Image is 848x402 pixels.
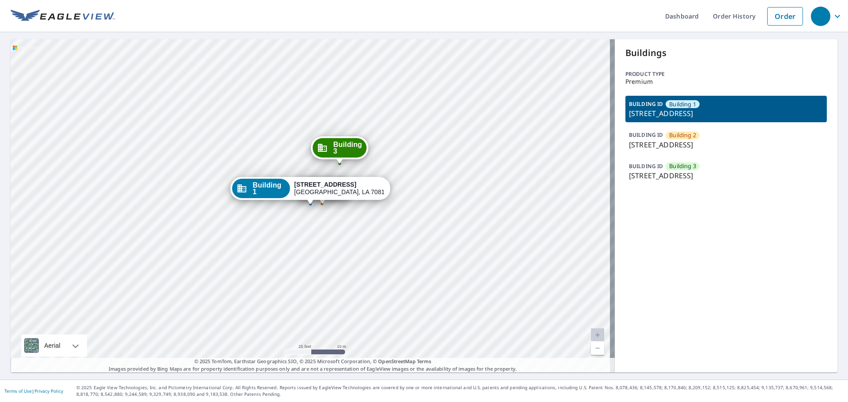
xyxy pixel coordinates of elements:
[42,334,63,357] div: Aerial
[294,181,356,188] strong: [STREET_ADDRESS]
[11,10,115,23] img: EV Logo
[767,7,803,26] a: Order
[625,46,827,60] p: Buildings
[669,131,696,139] span: Building 2
[378,358,415,364] a: OpenStreetMap
[591,328,604,342] a: Current Level 20, Zoom In Disabled
[629,108,823,119] p: [STREET_ADDRESS]
[629,100,663,108] p: BUILDING ID
[194,358,432,365] span: © 2025 TomTom, Earthstar Geographics SIO, © 2025 Microsoft Corporation, ©
[625,78,827,85] p: Premium
[417,358,432,364] a: Terms
[333,141,362,154] span: Building 3
[311,136,368,164] div: Dropped pin, building Building 3, Commercial property, 6645 Rio Drive Baton Rouge, LA 70812
[625,70,827,78] p: Product type
[11,358,615,372] p: Images provided by Bing Maps are for property identification purposes only and are not a represen...
[629,131,663,139] p: BUILDING ID
[34,388,63,394] a: Privacy Policy
[4,388,63,394] p: |
[669,100,696,109] span: Building 1
[591,342,604,355] a: Current Level 20, Zoom Out
[629,170,823,181] p: [STREET_ADDRESS]
[629,162,663,170] p: BUILDING ID
[230,177,390,204] div: Dropped pin, building Building 1, Commercial property, 6645 Rio Drive Baton Rouge, LA 70812
[669,162,696,170] span: Building 3
[4,388,32,394] a: Terms of Use
[21,334,87,357] div: Aerial
[76,384,844,398] p: © 2025 Eagle View Technologies, Inc. and Pictometry International Corp. All Rights Reserved. Repo...
[294,181,384,196] div: [GEOGRAPHIC_DATA], LA 70812
[629,139,823,150] p: [STREET_ADDRESS]
[253,182,285,195] span: Building 1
